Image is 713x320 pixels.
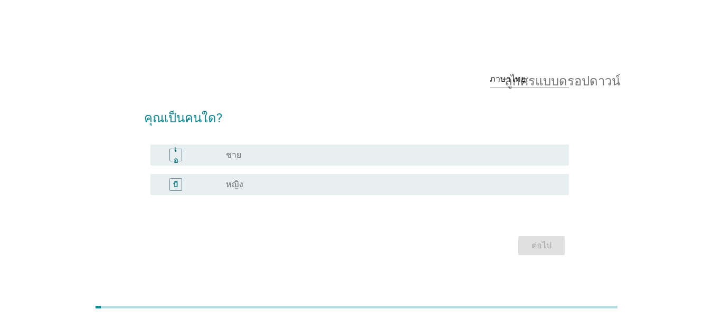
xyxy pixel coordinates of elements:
font: เอ [174,145,178,164]
font: ภาษาไทย [490,74,526,84]
font: ชาย [226,150,241,160]
font: ลูกศรแบบดรอปดาวน์ [505,73,620,85]
font: หญิง [226,179,243,189]
font: บี [173,180,178,188]
font: คุณเป็นคนใด? [144,111,222,125]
